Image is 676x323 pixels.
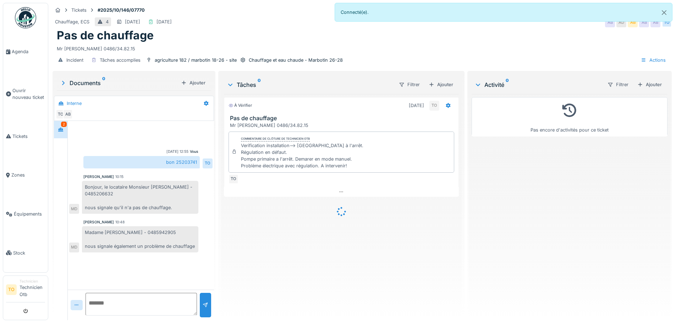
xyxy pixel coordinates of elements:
div: Tickets [71,7,87,13]
div: MD [69,204,79,214]
div: AB [628,17,638,27]
div: Chauffage et eau chaude - Marbotin 26-28 [249,57,343,63]
div: AB [650,17,660,27]
div: AD [616,17,626,27]
div: 10:48 [115,219,125,225]
div: TO [203,158,213,168]
h1: Pas de chauffage [57,29,154,42]
div: 4 [106,18,109,25]
img: Badge_color-CXgf-gQk.svg [15,7,36,28]
div: Mr [PERSON_NAME] 0486/34.82.15 [57,43,667,52]
div: TO [229,174,238,184]
a: TO TechnicienTechnicien Otb [6,279,45,302]
span: Agenda [12,48,45,55]
div: TO [662,17,672,27]
span: Ouvrir nouveau ticket [12,87,45,101]
a: Stock [3,233,48,272]
div: AB [639,17,649,27]
div: Technicien [20,279,45,284]
div: [DATE] [125,18,140,25]
div: Ajouter [178,78,208,88]
div: Vous [190,149,198,154]
div: [PERSON_NAME] [83,219,114,225]
div: MD [69,243,79,252]
div: AB [605,17,615,27]
div: 10:15 [115,174,123,179]
div: [DATE] [409,102,424,109]
div: [PERSON_NAME] [83,174,114,179]
div: Incident [66,57,83,63]
span: Zones [11,172,45,178]
div: Verification installation--> [GEOGRAPHIC_DATA] à l'arrêt. Régulation en défaut. Pompe primaire a ... [241,142,363,169]
a: Agenda [3,32,48,71]
div: agriculture 182 / marbotin 18-26 - site [155,57,237,63]
div: TO [429,101,439,111]
button: Close [656,3,672,22]
strong: #2025/10/146/07770 [95,7,148,13]
div: Connecté(e). [335,3,673,22]
div: Mr [PERSON_NAME] 0486/34.82.15 [230,122,455,129]
h3: Pas de chauffage [230,115,455,122]
div: Bonjour, le locataire Monsieur [PERSON_NAME] - 0485206632 nous signale qu'il n'a pas de chauffage. [82,181,198,214]
a: Tickets [3,117,48,156]
div: Tâches [227,80,392,89]
div: [DATE] [156,18,172,25]
div: Actions [638,55,669,65]
div: Filtrer [396,79,423,90]
li: Technicien Otb [20,279,45,301]
sup: 0 [506,80,509,89]
div: Interne [67,100,82,107]
div: À vérifier [229,102,252,108]
div: Filtrer [604,79,632,90]
div: TO [56,109,66,119]
div: Ajouter [426,80,456,89]
sup: 0 [258,80,261,89]
span: Tickets [12,133,45,140]
a: Zones [3,156,48,195]
div: Tâches accomplies [100,57,141,63]
div: [DATE] 12:55 [166,149,188,154]
span: Équipements [14,211,45,217]
div: Documents [60,79,178,87]
div: Ajouter [634,80,665,89]
sup: 0 [102,79,105,87]
div: bon 25203741 [83,156,200,168]
div: AB [63,109,73,119]
span: Stock [13,250,45,256]
div: 2 [61,122,67,127]
a: Ouvrir nouveau ticket [3,71,48,117]
li: TO [6,284,17,295]
div: Commentaire de clôture de Technicien Otb [241,137,310,141]
div: Chauffage, ECS [55,18,89,25]
a: Équipements [3,195,48,234]
div: Activité [474,80,601,89]
div: Madame [PERSON_NAME] - 0485942905 nous signale également un problème de chauffage [82,226,198,252]
div: Pas encore d'activités pour ce ticket [476,100,663,133]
